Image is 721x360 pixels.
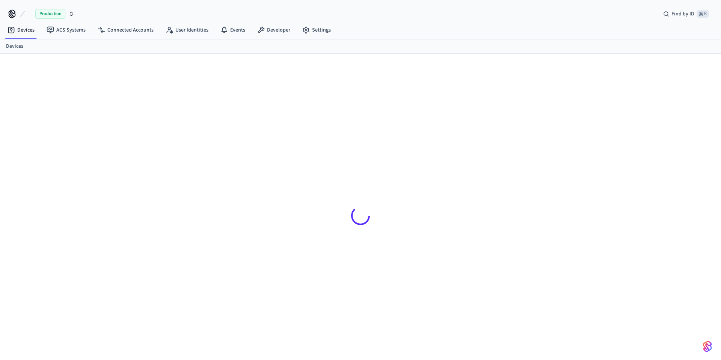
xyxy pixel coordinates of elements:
div: Find by ID⌘ K [657,7,715,21]
span: ⌘ K [697,10,709,18]
img: SeamLogoGradient.69752ec5.svg [703,340,712,352]
span: Find by ID [671,10,694,18]
a: Devices [6,42,23,50]
a: Connected Accounts [92,23,160,37]
a: User Identities [160,23,214,37]
a: Events [214,23,251,37]
a: ACS Systems [41,23,92,37]
a: Devices [2,23,41,37]
a: Developer [251,23,296,37]
span: Production [35,9,65,19]
a: Settings [296,23,337,37]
